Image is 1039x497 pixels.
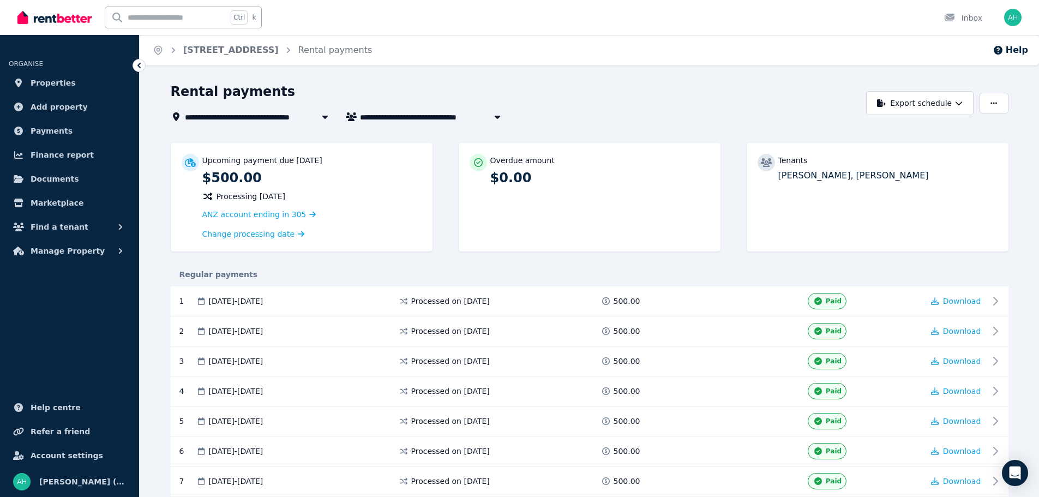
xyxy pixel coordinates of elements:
span: ANZ account ending in 305 [202,210,307,219]
span: Refer a friend [31,425,90,438]
span: Help centre [31,401,81,414]
span: Download [943,357,981,366]
span: Find a tenant [31,220,88,233]
a: Marketplace [9,192,130,214]
p: Overdue amount [490,155,555,166]
div: 4 [179,383,196,399]
span: [DATE] - [DATE] [209,326,263,337]
div: Inbox [944,13,982,23]
p: Upcoming payment due [DATE] [202,155,322,166]
div: 6 [179,443,196,459]
span: ORGANISE [9,60,43,68]
a: Rental payments [298,45,373,55]
button: Find a tenant [9,216,130,238]
div: Open Intercom Messenger [1002,460,1028,486]
span: Download [943,297,981,306]
button: Download [931,476,981,487]
span: Download [943,477,981,486]
span: 500.00 [614,356,640,367]
span: Processed on [DATE] [411,386,490,397]
span: Processing [DATE] [217,191,286,202]
a: Help centre [9,397,130,418]
span: Properties [31,76,76,89]
p: [PERSON_NAME], [PERSON_NAME] [778,169,998,182]
span: Download [943,387,981,396]
span: Finance report [31,148,94,161]
button: Export schedule [866,91,974,115]
a: Account settings [9,445,130,466]
span: Download [943,417,981,426]
div: 3 [179,353,196,369]
button: Download [931,416,981,427]
button: Download [931,386,981,397]
span: Account settings [31,449,103,462]
div: 1 [179,293,196,309]
button: Download [931,356,981,367]
span: Ctrl [231,10,248,25]
span: Processed on [DATE] [411,296,490,307]
span: Change processing date [202,229,295,239]
div: 2 [179,323,196,339]
a: Refer a friend [9,421,130,442]
div: Regular payments [171,269,1008,280]
span: Paid [826,387,842,396]
span: Paid [826,297,842,306]
button: Help [993,44,1028,57]
span: Paid [826,327,842,336]
span: Processed on [DATE] [411,326,490,337]
button: Manage Property [9,240,130,262]
a: Add property [9,96,130,118]
button: Download [931,296,981,307]
a: Documents [9,168,130,190]
span: Download [943,327,981,336]
a: Properties [9,72,130,94]
span: Download [943,447,981,456]
span: Paid [826,477,842,486]
span: Processed on [DATE] [411,476,490,487]
span: 500.00 [614,446,640,457]
span: Paid [826,447,842,456]
div: 5 [179,413,196,429]
span: [DATE] - [DATE] [209,356,263,367]
span: Payments [31,124,73,137]
span: Marketplace [31,196,83,209]
span: [PERSON_NAME] (Ally) Hewings [39,475,126,488]
a: [STREET_ADDRESS] [183,45,279,55]
span: [DATE] - [DATE] [209,476,263,487]
span: 500.00 [614,326,640,337]
span: Paid [826,357,842,366]
nav: Breadcrumb [140,35,385,65]
h1: Rental payments [171,83,296,100]
a: Change processing date [202,229,305,239]
span: [DATE] - [DATE] [209,416,263,427]
span: [DATE] - [DATE] [209,296,263,307]
span: [DATE] - [DATE] [209,386,263,397]
img: Alicia (Ally) Hewings [1004,9,1022,26]
span: 500.00 [614,296,640,307]
span: 500.00 [614,386,640,397]
span: Processed on [DATE] [411,356,490,367]
span: Paid [826,417,842,426]
a: Finance report [9,144,130,166]
img: Alicia (Ally) Hewings [13,473,31,490]
p: Tenants [778,155,808,166]
button: Download [931,446,981,457]
span: Processed on [DATE] [411,446,490,457]
span: [DATE] - [DATE] [209,446,263,457]
span: k [252,13,256,22]
p: $500.00 [202,169,422,187]
span: Documents [31,172,79,185]
img: RentBetter [17,9,92,26]
button: Download [931,326,981,337]
span: Processed on [DATE] [411,416,490,427]
div: 7 [179,473,196,489]
span: Manage Property [31,244,105,258]
span: 500.00 [614,416,640,427]
span: Add property [31,100,88,113]
a: Payments [9,120,130,142]
span: 500.00 [614,476,640,487]
p: $0.00 [490,169,710,187]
